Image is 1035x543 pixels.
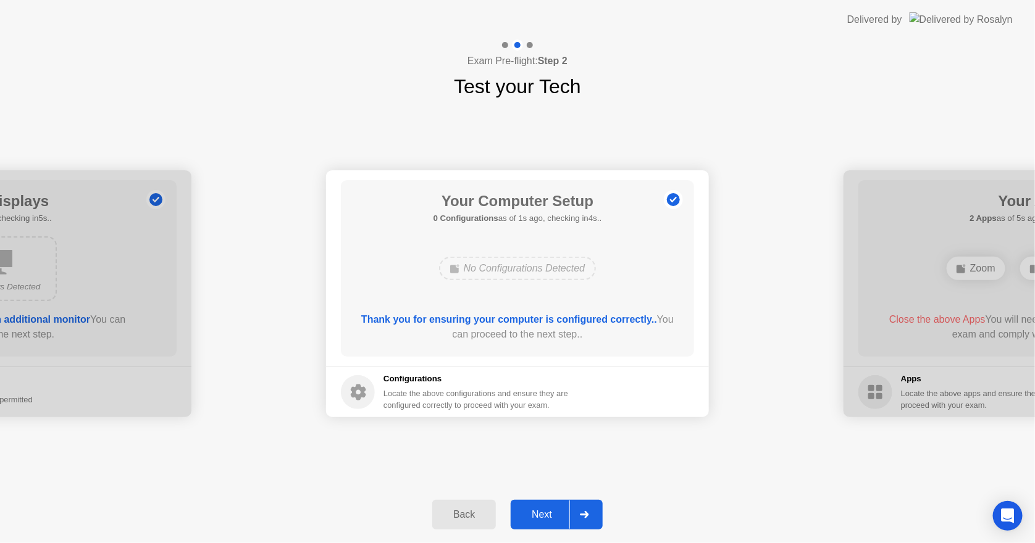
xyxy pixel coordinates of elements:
div: Delivered by [847,12,902,27]
b: Thank you for ensuring your computer is configured correctly.. [361,314,657,325]
div: Next [514,509,569,520]
div: Open Intercom Messenger [993,501,1023,531]
div: No Configurations Detected [439,257,597,280]
div: Back [436,509,492,520]
h1: Test your Tech [454,72,581,101]
div: You can proceed to the next step.. [359,312,677,342]
div: Locate the above configurations and ensure they are configured correctly to proceed with your exam. [383,388,571,411]
h4: Exam Pre-flight: [467,54,568,68]
h1: Your Computer Setup [434,190,602,212]
h5: as of 1s ago, checking in4s.. [434,212,602,225]
img: Delivered by Rosalyn [910,12,1013,27]
button: Back [432,500,496,529]
b: Step 2 [538,56,568,66]
button: Next [511,500,603,529]
h5: Configurations [383,373,571,385]
b: 0 Configurations [434,213,498,223]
